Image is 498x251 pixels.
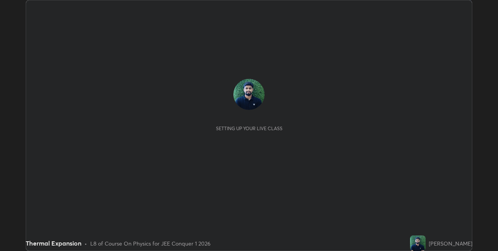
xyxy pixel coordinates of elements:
div: Setting up your live class [216,125,282,131]
div: [PERSON_NAME] [429,239,472,248]
div: • [84,239,87,248]
img: 77ba4126559f4ddba4dd2c35227dad6a.jpg [233,79,265,110]
div: Thermal Expansion [26,239,81,248]
div: L8 of Course On Physics for JEE Conquer 1 2026 [90,239,210,248]
img: 77ba4126559f4ddba4dd2c35227dad6a.jpg [410,235,426,251]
